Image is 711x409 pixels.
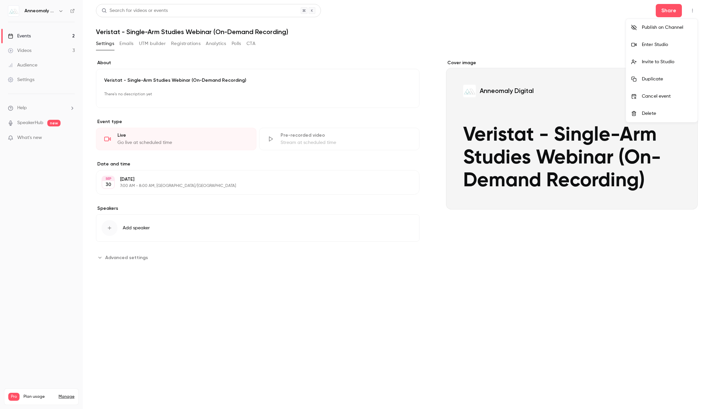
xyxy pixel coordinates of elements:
[642,76,692,82] div: Duplicate
[642,24,692,31] div: Publish on Channel
[642,41,692,48] div: Enter Studio
[642,110,692,117] div: Delete
[642,93,692,100] div: Cancel event
[642,59,692,65] div: Invite to Studio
